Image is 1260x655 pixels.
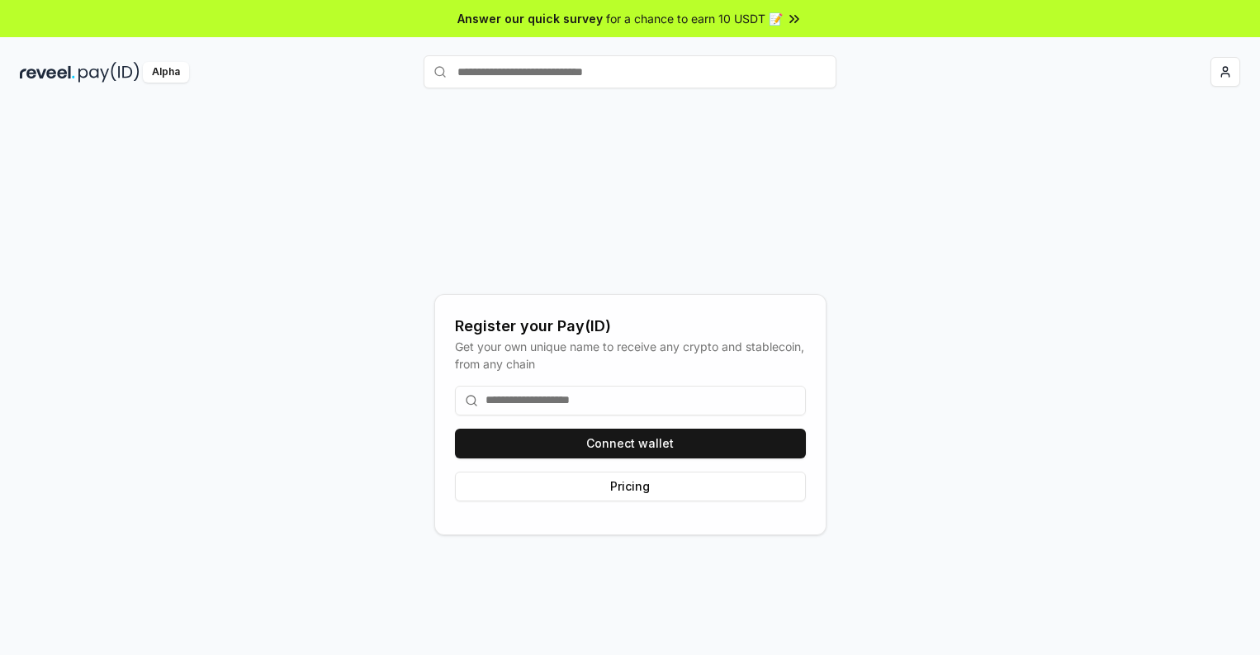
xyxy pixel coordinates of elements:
button: Pricing [455,472,806,501]
span: for a chance to earn 10 USDT 📝 [606,10,783,27]
button: Connect wallet [455,429,806,458]
div: Register your Pay(ID) [455,315,806,338]
div: Alpha [143,62,189,83]
img: pay_id [78,62,140,83]
img: reveel_dark [20,62,75,83]
div: Get your own unique name to receive any crypto and stablecoin, from any chain [455,338,806,373]
span: Answer our quick survey [457,10,603,27]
